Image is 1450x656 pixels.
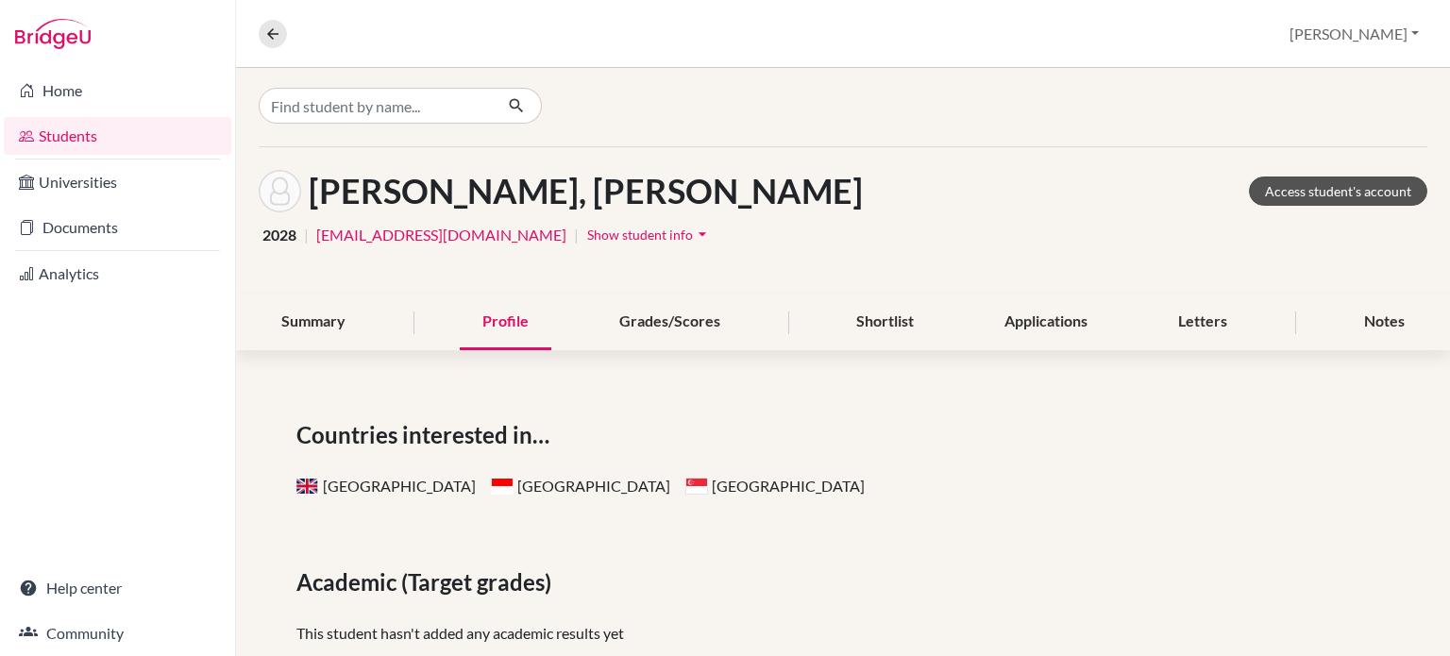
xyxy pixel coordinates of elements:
a: Access student's account [1249,177,1427,206]
span: [GEOGRAPHIC_DATA] [685,477,865,495]
img: Abimanyu Adihaksoro Wijoyo Susilo's avatar [259,170,301,212]
a: Home [4,72,231,109]
a: Documents [4,209,231,246]
button: Show student infoarrow_drop_down [586,220,713,249]
input: Find student by name... [259,88,493,124]
button: [PERSON_NAME] [1281,16,1427,52]
i: arrow_drop_down [693,225,712,244]
div: Notes [1341,294,1427,350]
img: Bridge-U [15,19,91,49]
span: Academic (Target grades) [296,565,559,599]
span: Show student info [587,227,693,243]
a: [EMAIL_ADDRESS][DOMAIN_NAME] [316,224,566,246]
a: Students [4,117,231,155]
span: 2028 [262,224,296,246]
a: Analytics [4,255,231,293]
div: Profile [460,294,551,350]
a: Community [4,614,231,652]
span: [GEOGRAPHIC_DATA] [491,477,670,495]
span: United Kingdom [296,478,319,495]
div: Shortlist [834,294,936,350]
span: | [304,224,309,246]
a: Help center [4,569,231,607]
span: Countries interested in… [296,418,557,452]
div: Applications [982,294,1110,350]
span: | [574,224,579,246]
span: [GEOGRAPHIC_DATA] [296,477,476,495]
a: Universities [4,163,231,201]
h1: [PERSON_NAME], [PERSON_NAME] [309,171,863,211]
p: This student hasn't added any academic results yet [296,622,1390,645]
span: Singapore [685,478,708,495]
div: Summary [259,294,368,350]
div: Letters [1155,294,1250,350]
div: Grades/Scores [597,294,743,350]
span: Indonesia [491,478,514,495]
